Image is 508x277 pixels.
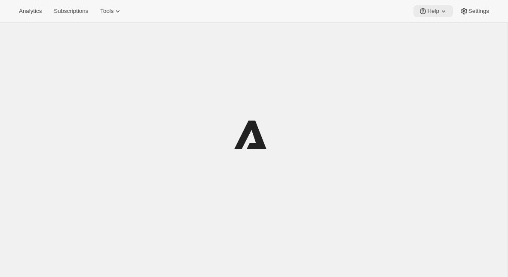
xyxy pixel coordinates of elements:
[14,5,47,17] button: Analytics
[54,8,88,15] span: Subscriptions
[100,8,113,15] span: Tools
[427,8,439,15] span: Help
[413,5,453,17] button: Help
[19,8,42,15] span: Analytics
[455,5,494,17] button: Settings
[95,5,127,17] button: Tools
[468,8,489,15] span: Settings
[49,5,93,17] button: Subscriptions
